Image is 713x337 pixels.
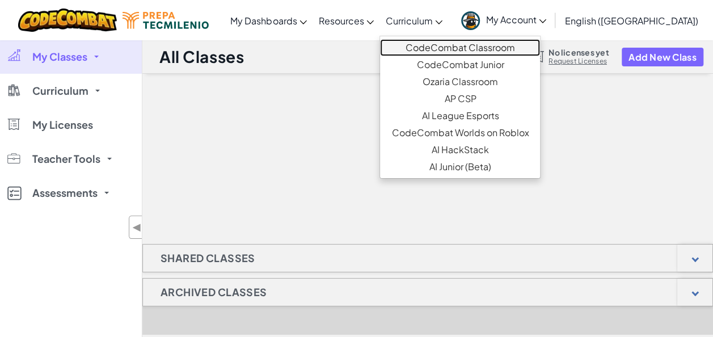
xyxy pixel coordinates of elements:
[32,52,87,62] span: My Classes
[380,107,540,124] a: AI League Esports
[380,39,540,56] a: CodeCombat Classroom
[225,5,313,36] a: My Dashboards
[32,86,88,96] span: Curriculum
[549,57,609,66] a: Request Licenses
[461,11,480,30] img: avatar
[380,56,540,73] a: CodeCombat Junior
[318,15,364,27] span: Resources
[230,15,297,27] span: My Dashboards
[622,48,703,66] button: Add New Class
[143,278,284,306] h1: Archived Classes
[313,5,379,36] a: Resources
[380,141,540,158] a: AI HackStack
[380,73,540,90] a: Ozaria Classroom
[559,5,703,36] a: English ([GEOGRAPHIC_DATA])
[380,158,540,175] a: AI Junior (Beta)
[455,2,552,38] a: My Account
[123,12,209,29] img: Tecmilenio logo
[564,15,698,27] span: English ([GEOGRAPHIC_DATA])
[549,48,609,57] span: No licenses yet
[32,154,100,164] span: Teacher Tools
[486,14,546,26] span: My Account
[32,120,93,130] span: My Licenses
[385,15,432,27] span: Curriculum
[159,46,244,68] h1: All Classes
[380,124,540,141] a: CodeCombat Worlds on Roblox
[143,244,273,272] h1: Shared Classes
[18,9,117,32] img: CodeCombat logo
[32,188,98,198] span: Assessments
[379,5,448,36] a: Curriculum
[380,90,540,107] a: AP CSP
[132,219,142,235] span: ◀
